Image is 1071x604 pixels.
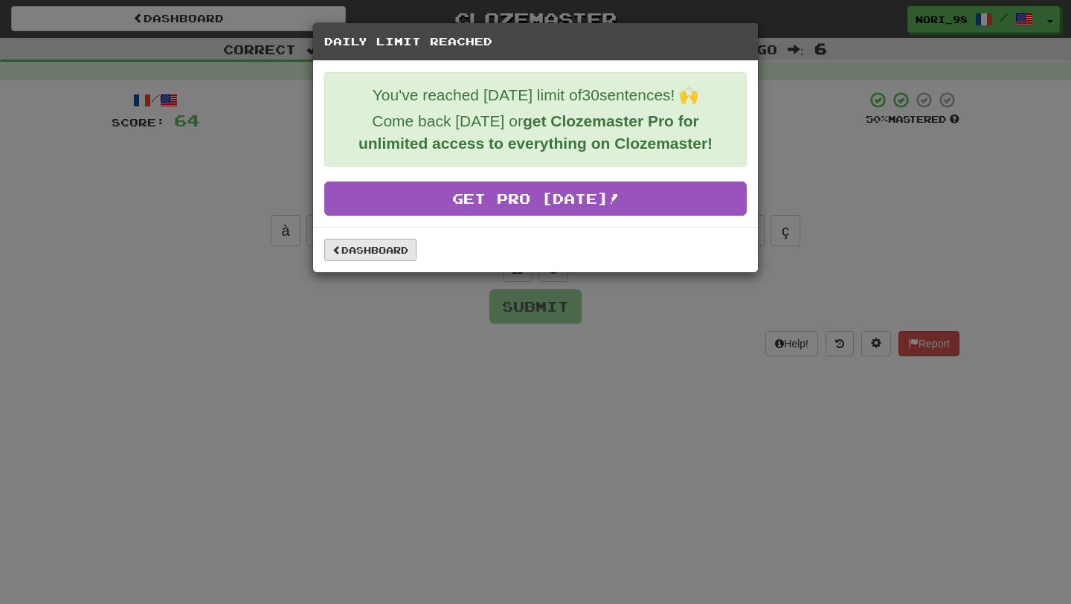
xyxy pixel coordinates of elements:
[324,181,747,216] a: Get Pro [DATE]!
[358,112,713,152] strong: get Clozemaster Pro for unlimited access to everything on Clozemaster!
[336,110,735,155] p: Come back [DATE] or
[324,239,416,261] a: Dashboard
[324,34,747,49] h5: Daily Limit Reached
[336,84,735,106] p: You've reached [DATE] limit of 30 sentences! 🙌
